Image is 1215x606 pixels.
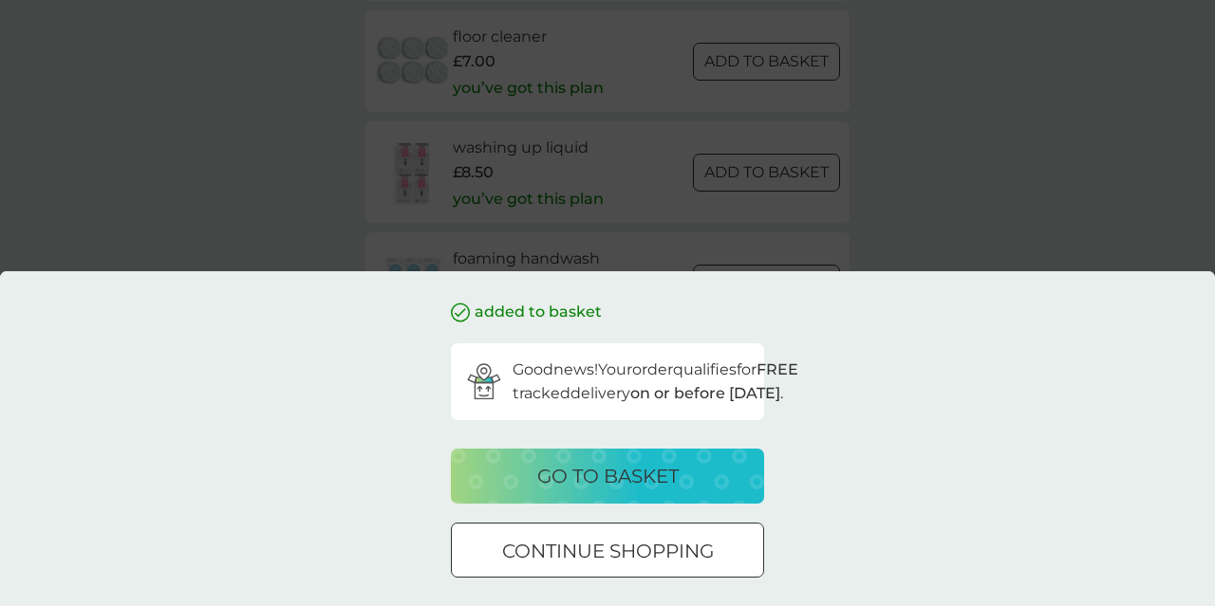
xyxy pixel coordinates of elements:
button: go to basket [451,449,764,504]
strong: on or before [DATE] [630,384,780,402]
p: continue shopping [502,536,714,566]
p: Good news! Your order qualifies for tracked delivery . [513,358,798,406]
p: added to basket [475,300,602,324]
p: go to basket [537,461,679,491]
button: continue shopping [451,523,764,578]
strong: FREE [757,360,798,378]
